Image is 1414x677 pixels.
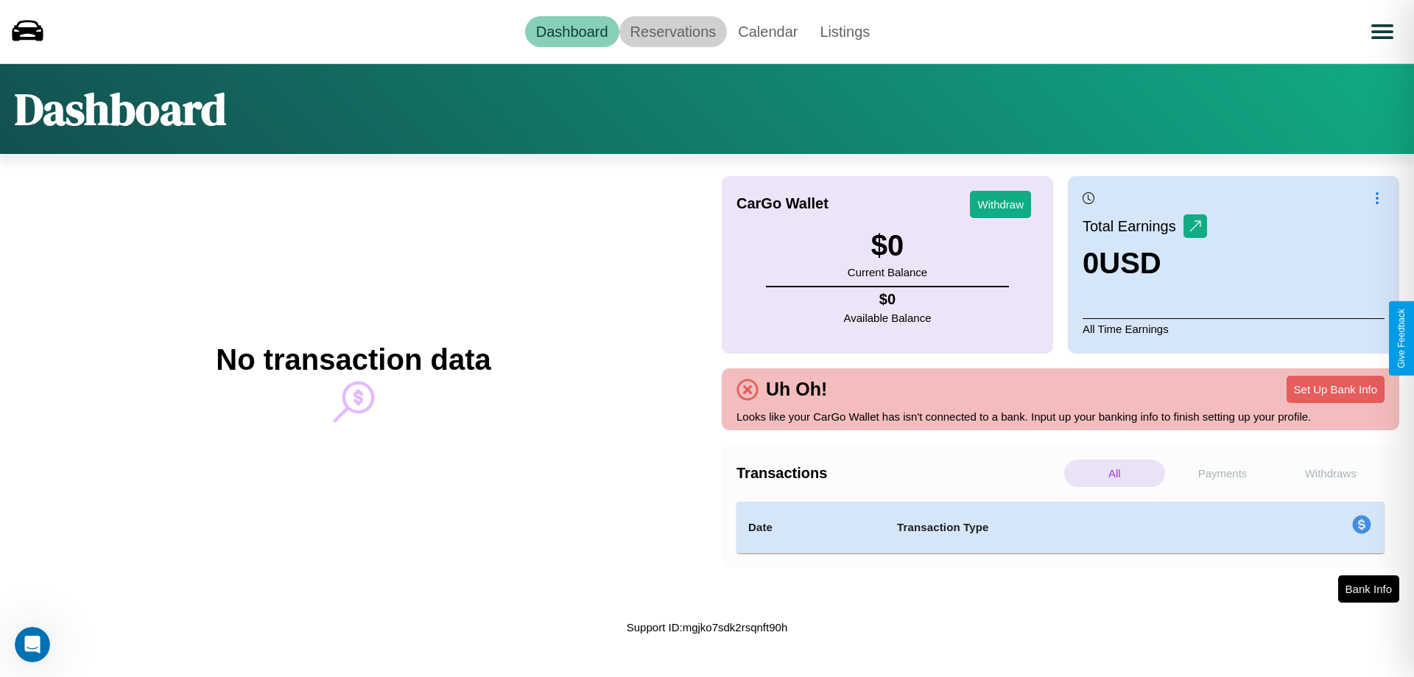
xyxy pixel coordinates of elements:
button: Set Up Bank Info [1287,376,1385,403]
button: Withdraw [970,191,1031,218]
p: Looks like your CarGo Wallet has isn't connected to a bank. Input up your banking info to finish ... [736,407,1385,427]
button: Open menu [1362,11,1403,52]
table: simple table [736,502,1385,553]
p: Available Balance [844,308,932,328]
iframe: Intercom live chat [15,627,50,662]
a: Dashboard [525,16,619,47]
p: All [1064,460,1165,487]
h1: Dashboard [15,79,226,139]
h4: Date [748,519,873,536]
h4: Transaction Type [897,519,1231,536]
p: All Time Earnings [1083,318,1385,339]
div: Give Feedback [1396,309,1407,368]
h4: CarGo Wallet [736,195,829,212]
h4: Uh Oh! [759,379,834,400]
p: Total Earnings [1083,213,1183,239]
p: Withdraws [1280,460,1381,487]
p: Current Balance [848,262,927,282]
a: Calendar [727,16,809,47]
h4: $ 0 [844,291,932,308]
h2: No transaction data [216,343,490,376]
p: Support ID: mgjko7sdk2rsqnft90h [627,617,787,637]
a: Listings [809,16,881,47]
h3: 0 USD [1083,247,1207,280]
h4: Transactions [736,465,1060,482]
button: Bank Info [1338,575,1399,603]
h3: $ 0 [848,229,927,262]
a: Reservations [619,16,728,47]
p: Payments [1172,460,1273,487]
